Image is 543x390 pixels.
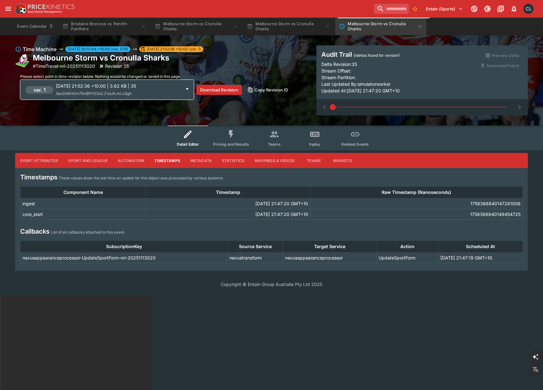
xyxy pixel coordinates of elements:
button: Chad Liu [522,2,535,16]
button: No Bookmarks [410,4,420,14]
td: ingest [21,198,146,209]
button: Connected to PK [468,3,480,15]
span: Teams [268,142,281,147]
button: Statistics [217,153,250,168]
img: Sportsbook Management [28,10,62,13]
button: Melbourne Storm vs Cronulla Sharks [335,18,426,35]
th: Scheduled At [439,241,523,253]
th: Source Service [228,241,283,253]
div: Chad Liu [523,4,534,14]
input: search [374,4,409,14]
h4: Audit Trail [321,50,476,59]
button: Melbourne Storm vs Cronulla Sharks [243,18,334,35]
td: nexusappearanceprocessor [283,253,377,263]
h6: Time Machine [23,45,57,53]
button: Toggle light/dark mode [482,3,493,15]
h4: Timestamps [20,173,57,181]
img: PriceKinetics [28,4,75,9]
td: 1758368840149454725 [310,209,523,220]
p: Revision 35 [105,63,129,69]
th: Component Name [21,187,146,198]
th: Action [377,241,439,253]
button: Copy Revision ID [244,85,292,95]
p: List of all callbacks attached to this event. [51,229,125,236]
h4: Callbacks [20,227,50,236]
span: 0 deltas found for version 1 [354,53,400,58]
th: Target Service [283,241,377,253]
span: Please select point in time revision below. Nothing would be changed or saved in this page. [20,74,181,79]
span: XauDAEH0m7RvBRYG2o2.Z1oUA.mLzQgh [56,91,132,96]
p: [DATE] 21:52:36 +10:00 | 3.62 KB | 35 [56,83,181,89]
span: Inplay [309,142,320,147]
button: Melbourne Storm vs Cronulla Sharks [151,18,242,35]
p: Delta Revision: 35 [321,61,357,67]
button: Event Calendar [13,18,57,35]
button: Documentation [495,3,506,15]
p: Stream Offset: Stream Partition: Last Updated By: simulatorworker Updated At: [DATE] 21:47:20 GMT+10 [321,67,476,94]
div: Event type filters [168,125,375,150]
button: Select Tenant [422,4,467,14]
span: Detail Editor [177,142,199,147]
span: [DATE] 21:52:36 +10:00 (ver. 1) [144,46,203,52]
p: Copy To Clipboard [33,63,95,69]
button: Metadata [185,153,217,168]
h6: ver. 1 [33,86,46,94]
th: SubscriptionKey [21,241,228,253]
img: rugby_league.png [15,54,30,69]
button: Event Attributes [15,153,63,168]
td: UpdateSportForm [377,253,439,263]
button: open drawer [3,3,14,15]
h2: Copy To Clipboard [33,53,169,63]
button: Teams [300,153,328,168]
span: [DATE] 20:51:44 +10:00 (ver. 579) [65,46,130,52]
button: Brisbane Broncos vs Penrith Panthers [59,18,150,35]
th: Timestamp [146,187,310,198]
button: Download Revision [196,85,242,95]
button: Markets [328,153,357,168]
td: core_start [21,209,146,220]
td: nexusappearanceprocessor-UpdateSportForm-nrl-20251113020 [21,253,228,263]
td: [DATE] 21:47:20 GMT+10 [146,209,310,220]
button: Sport and League [63,153,112,168]
button: Timestamps [149,153,185,168]
button: Notifications [508,3,520,15]
span: Related Events [341,142,369,147]
button: Automation [113,153,150,168]
img: PriceKinetics Logo [14,3,27,15]
td: 1758368840147281006 [310,198,523,209]
span: Pricing and Results [213,142,249,147]
button: Mappings & Videos [250,153,300,168]
p: These values show the last time an update for this object was processed by various systems. [59,175,224,181]
td: [DATE] 21:47:20 GMT+10 [146,198,310,209]
th: Raw Timestamp (Nanoseconds) [310,187,523,198]
td: nexustransform [228,253,283,263]
td: [DATE] 21:47:19 GMT+10 [439,253,523,263]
